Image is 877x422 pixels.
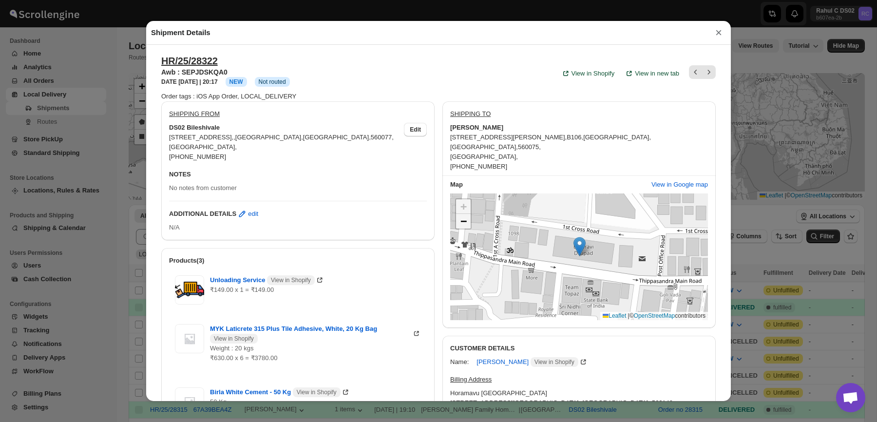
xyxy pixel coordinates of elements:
span: No notes from customer [169,184,237,192]
span: View in Shopify [297,388,337,396]
a: View in Shopify [555,62,621,84]
button: Previous [689,65,703,79]
span: Unloading Service [210,275,315,285]
nav: Pagination [689,65,716,79]
button: × [711,26,726,39]
span: , [233,134,235,141]
span: NEW [229,78,243,85]
span: ₹149.00 x 1 = ₹149.00 [210,286,274,293]
span: [STREET_ADDRESS] , [169,134,233,141]
span: B106 , [567,134,583,141]
b: [DATE] | 20:17 [178,78,217,85]
span: [GEOGRAPHIC_DATA] , [235,134,303,141]
span: View in Shopify [271,276,311,284]
span: View in new tab [635,69,679,78]
h2: Shipment Details [151,28,210,38]
u: Billing Address [450,376,492,383]
a: Unloading Service View in Shopify [210,276,324,284]
b: ADDITIONAL DETAILS [169,209,236,219]
span: + [460,200,467,212]
div: Name: [450,357,469,367]
span: Weight : 20 kgs [210,345,253,352]
span: − [460,215,467,227]
img: Item [175,387,204,417]
img: Item [175,275,204,305]
span: Birla White Cement - 50 Kg [210,387,341,397]
span: View in Shopify [534,358,574,366]
span: [GEOGRAPHIC_DATA] , [450,143,518,151]
span: N/A [169,224,180,231]
a: Birla White Cement - 50 Kg View in Shopify [210,388,350,396]
a: Zoom out [456,214,471,229]
span: 560077 , [371,134,394,141]
a: [PERSON_NAME] View in Shopify [477,358,588,365]
span: MYK Laticrete 315 Plus Tile Adhesive, White, 20 Kg Bag [210,324,412,344]
a: Leaflet [603,312,626,319]
button: HR/25/28322 [161,55,218,67]
h3: DATE [161,78,218,86]
u: SHIPPING TO [450,110,491,117]
span: 560075 , [518,143,541,151]
h2: Products(3) [169,256,427,266]
span: 50 Kg [210,398,227,405]
span: [GEOGRAPHIC_DATA] , [583,134,651,141]
span: [STREET_ADDRESS][PERSON_NAME] , [450,134,567,141]
button: edit [231,206,264,222]
span: [PHONE_NUMBER] [169,153,226,160]
img: Item [175,324,204,353]
span: [PERSON_NAME] [477,357,578,367]
span: [PHONE_NUMBER] [450,163,507,170]
a: OpenStreetMap [634,312,675,319]
span: View in Shopify [572,69,615,78]
span: Not routed [259,78,286,86]
span: [GEOGRAPHIC_DATA] , [169,143,237,151]
b: [PERSON_NAME] [450,123,503,133]
span: edit [248,209,258,219]
div: Horamavu [GEOGRAPHIC_DATA] [STREET_ADDRESS] [GEOGRAPHIC_DATA], [GEOGRAPHIC_DATA], 562149, [GEOGRA... [450,388,716,418]
span: View in Google map [651,180,708,190]
a: MYK Laticrete 315 Plus Tile Adhesive, White, 20 Kg Bag View in Shopify [210,325,421,332]
span: Edit [410,126,421,134]
div: © contributors [600,312,708,320]
a: Zoom in [456,199,471,214]
span: [GEOGRAPHIC_DATA] , [303,134,371,141]
button: Next [702,65,716,79]
button: View in new tab [618,62,685,84]
h3: Awb : SEPJDSKQA0 [161,67,290,77]
u: SHIPPING FROM [169,110,220,117]
span: [GEOGRAPHIC_DATA] , [450,153,518,160]
b: DS02 Bileshivale [169,123,220,133]
button: View in Google map [646,177,714,192]
h3: CUSTOMER DETAILS [450,344,708,353]
span: | [628,312,629,319]
span: ₹630.00 x 6 = ₹3780.00 [210,354,278,362]
img: Marker [573,237,586,256]
span: View in Shopify [214,335,254,343]
div: Open chat [836,383,865,412]
div: Order tags : iOS App Order, LOCAL_DELIVERY [161,92,716,101]
b: Map [450,181,463,188]
button: Edit [404,123,427,136]
b: NOTES [169,171,191,178]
